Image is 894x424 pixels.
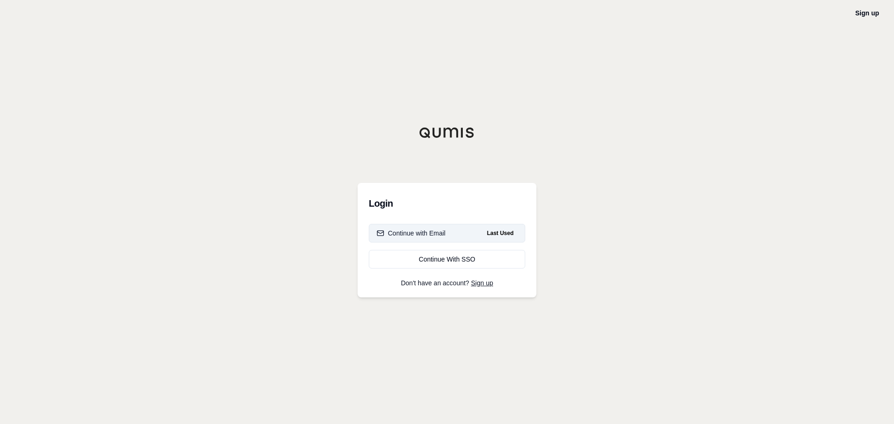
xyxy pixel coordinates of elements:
[369,224,525,242] button: Continue with EmailLast Used
[471,279,493,287] a: Sign up
[419,127,475,138] img: Qumis
[369,250,525,269] a: Continue With SSO
[483,228,517,239] span: Last Used
[377,255,517,264] div: Continue With SSO
[369,280,525,286] p: Don't have an account?
[855,9,879,17] a: Sign up
[369,194,525,213] h3: Login
[377,229,446,238] div: Continue with Email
